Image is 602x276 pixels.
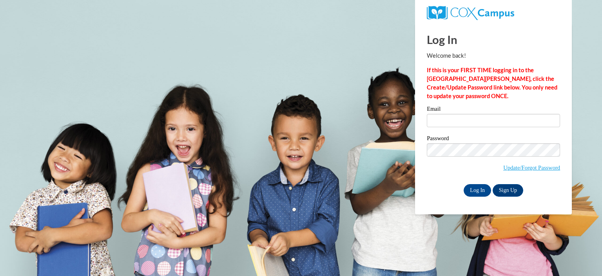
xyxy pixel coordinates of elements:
[464,184,491,197] input: Log In
[493,184,523,197] a: Sign Up
[427,135,560,143] label: Password
[427,106,560,114] label: Email
[427,9,514,16] a: COX Campus
[427,51,560,60] p: Welcome back!
[427,67,557,99] strong: If this is your FIRST TIME logging in to the [GEOGRAPHIC_DATA][PERSON_NAME], click the Create/Upd...
[427,31,560,48] h1: Log In
[427,6,514,20] img: COX Campus
[503,165,560,171] a: Update/Forgot Password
